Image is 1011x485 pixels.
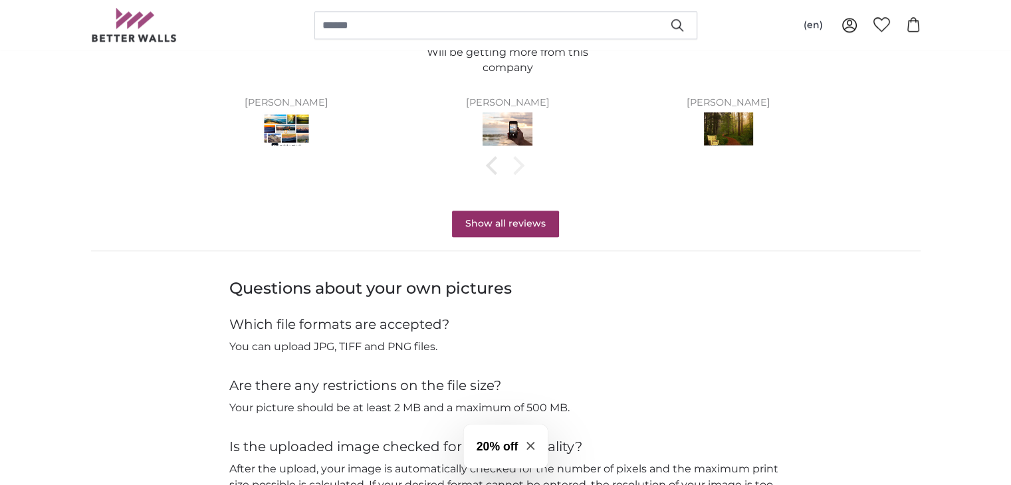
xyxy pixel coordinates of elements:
[229,400,782,416] p: Your picture should be at least 2 MB and a maximum of 500 MB.
[452,211,559,237] a: Show all reviews
[413,45,602,75] p: Will be getting more from this company
[229,376,782,395] h4: Are there any restrictions on the file size?
[413,98,602,108] div: [PERSON_NAME]
[634,98,823,108] div: [PERSON_NAME]
[91,8,177,42] img: Betterwalls
[262,112,312,149] img: Stockfoto
[229,339,782,355] p: You can upload JPG, TIFF and PNG files.
[229,437,782,456] h4: Is the uploaded image checked for sufficient quality?
[192,98,381,108] div: [PERSON_NAME]
[229,315,782,334] h4: Which file formats are accepted?
[704,112,754,149] img: Fototapete The Red Path
[229,278,782,299] h3: Questions about your own pictures
[483,112,532,149] img: Eigenes Foto als Tapete
[793,13,834,37] button: (en)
